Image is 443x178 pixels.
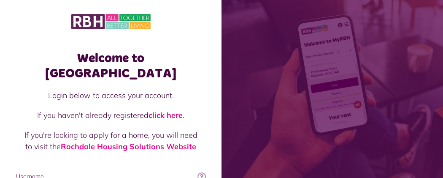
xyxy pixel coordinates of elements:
[24,110,197,121] p: If you haven't already registered .
[16,51,206,81] h1: Welcome to [GEOGRAPHIC_DATA]
[24,129,197,152] p: If you're looking to apply for a home, you will need to visit the
[71,13,151,30] img: MyRBH
[61,142,196,151] a: Rochdale Housing Solutions Website
[149,110,183,120] a: click here
[24,90,197,101] p: Login below to access your account.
